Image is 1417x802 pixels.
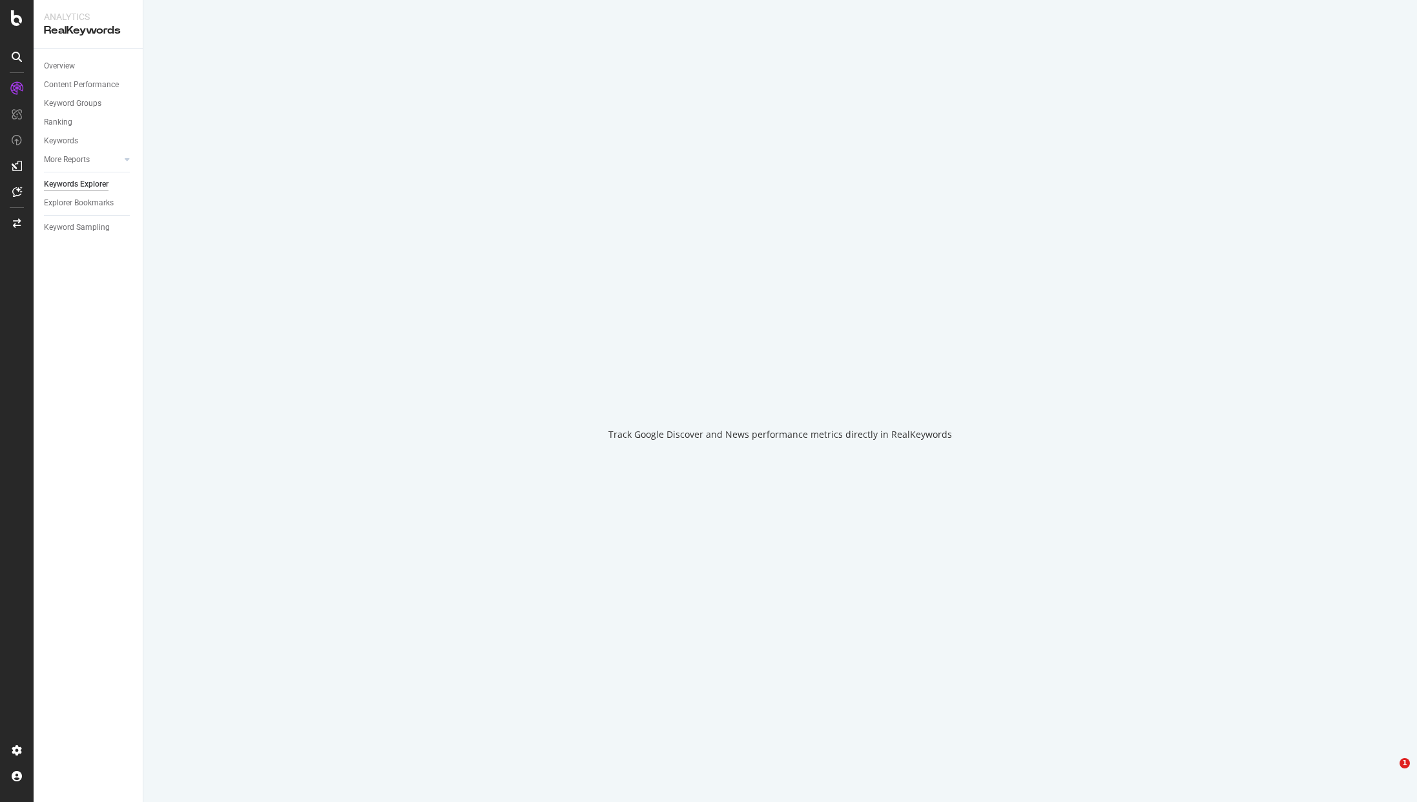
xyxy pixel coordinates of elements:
[44,134,134,148] a: Keywords
[44,59,75,73] div: Overview
[44,178,109,191] div: Keywords Explorer
[44,196,114,210] div: Explorer Bookmarks
[1400,758,1410,768] span: 1
[44,221,134,234] a: Keyword Sampling
[44,23,132,38] div: RealKeywords
[44,153,90,167] div: More Reports
[44,59,134,73] a: Overview
[44,78,134,92] a: Content Performance
[44,78,119,92] div: Content Performance
[44,221,110,234] div: Keyword Sampling
[44,10,132,23] div: Analytics
[1373,758,1404,789] iframe: Intercom live chat
[44,178,134,191] a: Keywords Explorer
[44,116,134,129] a: Ranking
[44,97,134,110] a: Keyword Groups
[44,196,134,210] a: Explorer Bookmarks
[44,153,121,167] a: More Reports
[44,134,78,148] div: Keywords
[734,361,827,407] div: animation
[44,97,101,110] div: Keyword Groups
[608,428,952,441] div: Track Google Discover and News performance metrics directly in RealKeywords
[44,116,72,129] div: Ranking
